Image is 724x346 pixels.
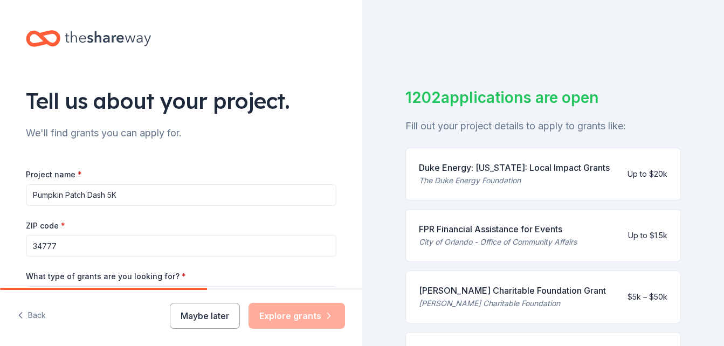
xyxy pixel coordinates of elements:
[419,284,606,297] div: [PERSON_NAME] Charitable Foundation Grant
[628,168,667,181] div: Up to $20k
[26,271,186,282] label: What type of grants are you looking for?
[405,117,681,135] div: Fill out your project details to apply to grants like:
[628,290,667,303] div: $5k – $50k
[17,305,46,327] button: Back
[26,286,336,309] button: Select
[170,303,240,329] button: Maybe later
[26,169,82,180] label: Project name
[26,184,336,206] input: After school program
[419,297,606,310] div: [PERSON_NAME] Charitable Foundation
[628,229,667,242] div: Up to $1.5k
[419,174,610,187] div: The Duke Energy Foundation
[26,235,336,257] input: 12345 (U.S. only)
[419,161,610,174] div: Duke Energy: [US_STATE]: Local Impact Grants
[419,223,577,236] div: FPR Financial Assistance for Events
[405,86,681,109] div: 1202 applications are open
[26,86,336,116] div: Tell us about your project.
[419,236,577,248] div: City of Orlando - Office of Community Affairs
[26,124,336,142] div: We'll find grants you can apply for.
[26,220,65,231] label: ZIP code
